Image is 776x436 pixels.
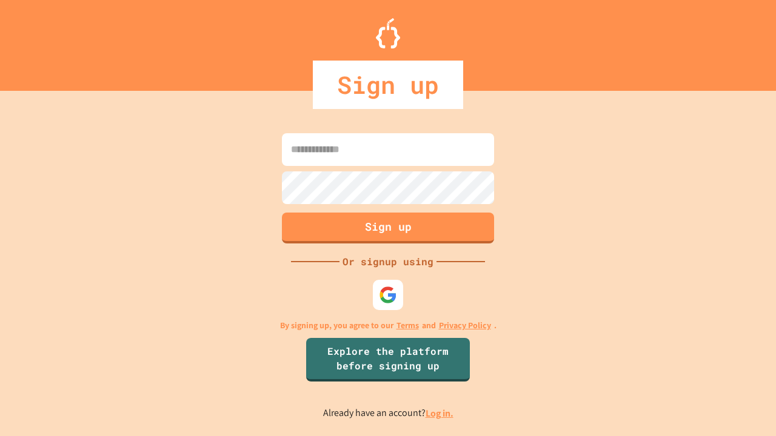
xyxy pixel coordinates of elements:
[280,319,497,332] p: By signing up, you agree to our and .
[282,213,494,243] button: Sign up
[396,319,419,332] a: Terms
[323,406,453,421] p: Already have an account?
[313,61,463,109] div: Sign up
[376,18,400,48] img: Logo.svg
[439,319,491,332] a: Privacy Policy
[339,254,436,269] div: Or signup using
[426,407,453,420] a: Log in.
[379,286,397,304] img: google-icon.svg
[306,338,470,381] a: Explore the platform before signing up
